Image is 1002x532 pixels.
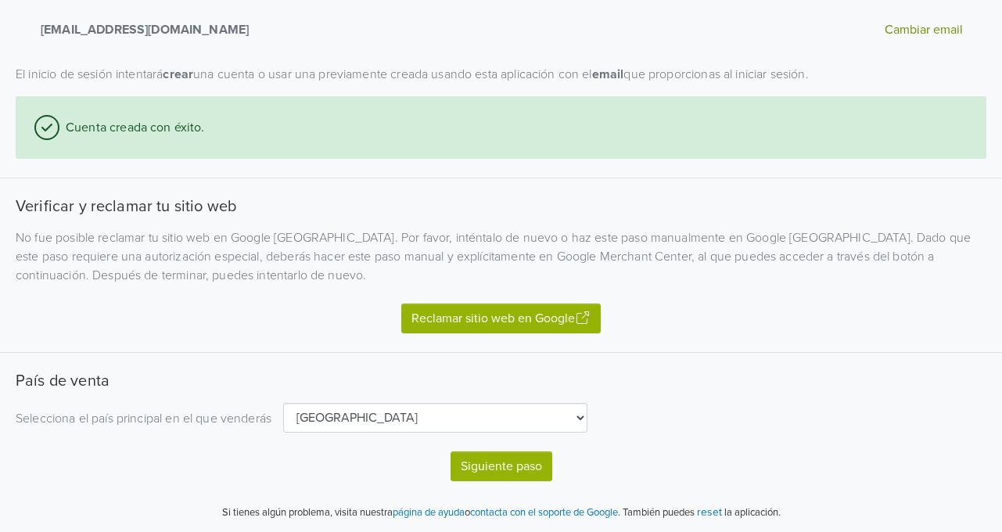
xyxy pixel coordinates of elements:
strong: crear [163,66,193,82]
a: página de ayuda [393,506,465,519]
button: Siguiente paso [451,451,552,481]
h5: Verificar y reclamar tu sitio web [16,197,986,216]
p: Si tienes algún problema, visita nuestra o . [222,505,620,521]
button: Reclamar sitio web en Google [401,304,601,333]
h5: País de venta [16,372,986,390]
p: El inicio de sesión intentará una cuenta o usar una previamente creada usando esta aplicación con... [16,65,986,84]
button: reset [697,503,722,521]
a: contacta con el soporte de Google [470,506,618,519]
strong: [EMAIL_ADDRESS][DOMAIN_NAME] [34,20,249,39]
span: Cuenta creada con éxito. [59,118,205,137]
button: Cambiar email [880,20,968,40]
div: No fue posible reclamar tu sitio web en Google [GEOGRAPHIC_DATA]. Por favor, inténtalo de nuevo o... [4,228,998,285]
strong: email [592,66,624,82]
p: Selecciona el país principal en el que venderás [16,409,271,428]
p: También puedes la aplicación. [620,503,781,521]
